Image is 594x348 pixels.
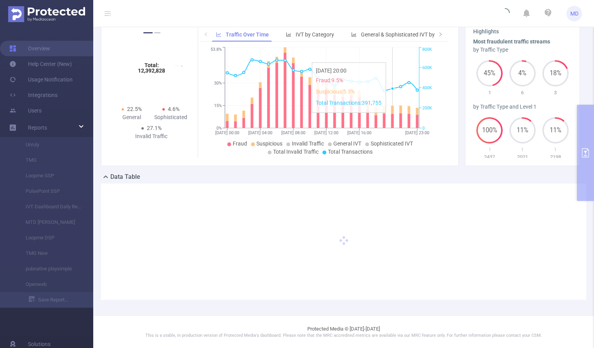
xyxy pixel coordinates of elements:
tspan: 0% [216,126,222,131]
span: Sophisticated IVT [371,140,413,147]
i: icon: line-chart [216,32,221,37]
span: MD [570,6,578,21]
tspan: [DATE] 16:00 [347,130,371,135]
span: 4.6% [168,106,179,112]
div: Invalid Traffic [132,132,171,140]
span: IVT by Category [296,31,334,38]
tspan: 200K [422,106,432,111]
span: Traffic Over Time [226,31,269,38]
span: Total Invalid Traffic [273,149,319,155]
span: Invalid Traffic [292,140,324,147]
span: Reports [28,125,47,131]
tspan: [DATE] 08:00 [281,130,305,135]
p: This is a stable, in production version of Protected Media's dashboard. Please note that the MRC ... [113,332,575,339]
b: Most fraudulent traffic streams [473,38,550,45]
p: 1 [506,146,539,154]
a: Integrations [9,87,57,103]
tspan: 400K [422,85,432,90]
tspan: [DATE] 04:00 [248,130,272,135]
tspan: 30% [214,81,222,86]
p: 1 [473,89,506,97]
button: 1 [143,32,153,33]
span: 100% [476,127,503,133]
i: icon: loading [500,8,510,19]
p: 1 [473,146,506,154]
a: Help Center (New) [9,56,72,72]
p: 2198 [539,153,572,161]
tspan: 800K [422,47,432,52]
span: 4% [509,70,536,76]
tspan: 600K [422,65,432,70]
tspan: 0 [422,126,425,131]
a: Users [9,103,42,118]
h3: Highlights [473,28,572,36]
span: 11% [542,127,569,133]
tspan: [DATE] 00:00 [215,130,239,135]
span: Fraud [233,140,247,147]
span: 22.5% [127,106,142,112]
i: icon: bar-chart [351,32,357,37]
span: General & Sophisticated IVT by Category [361,31,458,38]
span: 18% [542,70,569,76]
i: icon: right [438,32,443,36]
div: by Traffic Type and Level 1 [473,103,572,111]
span: Suspicious [256,140,282,147]
tspan: 12,392,828 [138,68,165,74]
p: 2021 [506,153,539,161]
h2: Data Table [110,172,140,182]
tspan: 15% [214,103,222,108]
img: Protected Media [8,6,85,22]
div: General [112,113,152,121]
span: General IVT [333,140,361,147]
a: Usage Notification [9,72,73,87]
i: icon: bar-chart [286,32,291,37]
span: 27.1% [147,125,162,131]
div: by Traffic Type [473,46,572,54]
tspan: Total: [144,62,159,68]
div: Sophisticated [152,113,191,121]
a: Overview [9,41,50,56]
tspan: [DATE] 23:00 [405,130,429,135]
p: 1 [539,146,572,154]
span: 45% [476,70,503,76]
p: 6 [506,89,539,97]
span: 11% [509,127,536,133]
span: Total Transactions [328,149,373,155]
p: 2437 [473,153,506,161]
p: 3 [539,89,572,97]
tspan: 53.8% [211,47,222,52]
button: 2 [154,32,160,33]
a: Reports [28,120,47,135]
i: icon: left [204,32,208,36]
tspan: [DATE] 12:00 [314,130,338,135]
